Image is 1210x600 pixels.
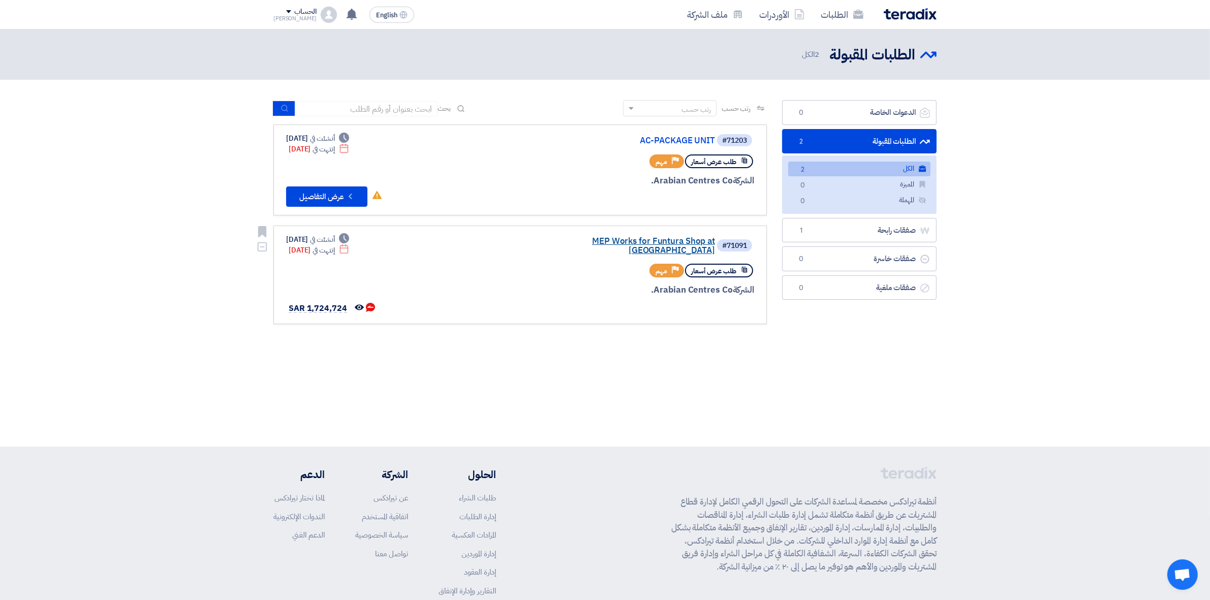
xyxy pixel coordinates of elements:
div: رتب حسب [681,104,711,115]
a: ملف الشركة [679,3,751,26]
a: لماذا تختار تيرادكس [274,492,325,503]
span: بحث [438,103,451,114]
a: الكل [788,162,930,176]
span: 0 [796,196,809,207]
a: المزادات العكسية [452,529,496,541]
a: طلبات الشراء [459,492,496,503]
span: 1 [795,226,807,236]
span: 2 [815,49,819,60]
a: AC-PACKAGE UNIT [512,136,715,145]
a: سياسة الخصوصية [355,529,408,541]
div: الحساب [294,8,316,16]
a: Open chat [1167,559,1198,590]
a: التقارير وإدارة الإنفاق [439,585,496,596]
a: الأوردرات [751,3,813,26]
span: الشركة [733,283,755,296]
span: 0 [795,283,807,293]
div: #71203 [722,137,747,144]
img: profile_test.png [321,7,337,23]
div: Arabian Centres Co. [510,174,754,187]
span: مهم [656,157,667,167]
span: طلب عرض أسعار [691,266,736,276]
input: ابحث بعنوان أو رقم الطلب [295,101,438,116]
span: الكل [802,49,821,60]
span: إنتهت في [313,144,334,154]
a: صفقات رابحة1 [782,218,937,243]
button: عرض التفاصيل [286,186,367,207]
a: إدارة الموردين [461,548,496,559]
li: الدعم [273,467,325,482]
span: أنشئت في [310,133,334,144]
div: [DATE] [286,133,349,144]
a: MEP Works for Funtura Shop at [GEOGRAPHIC_DATA] [512,237,715,255]
h2: الطلبات المقبولة [829,45,915,65]
span: 2 [796,165,809,175]
a: المهملة [788,193,930,208]
span: 2 [795,137,807,147]
p: أنظمة تيرادكس مخصصة لمساعدة الشركات على التحول الرقمي الكامل لإدارة قطاع المشتريات عن طريق أنظمة ... [671,495,937,573]
span: 0 [796,180,809,191]
span: مهم [656,266,667,276]
span: 0 [795,108,807,118]
a: الطلبات [813,3,872,26]
a: الدعم الفني [292,529,325,541]
li: الشركة [355,467,408,482]
div: Arabian Centres Co. [510,283,754,297]
a: الندوات الإلكترونية [273,511,325,522]
span: إنتهت في [313,245,334,256]
span: أنشئت في [310,234,334,245]
a: صفقات خاسرة0 [782,246,937,271]
span: 0 [795,254,807,264]
div: [DATE] [289,144,349,154]
a: تواصل معنا [375,548,408,559]
div: [DATE] [289,245,349,256]
span: الشركة [733,174,755,187]
a: الدعوات الخاصة0 [782,100,937,125]
span: طلب عرض أسعار [691,157,736,167]
a: الطلبات المقبولة2 [782,129,937,154]
div: [PERSON_NAME] [273,16,317,21]
a: عن تيرادكس [374,492,408,503]
a: إدارة الطلبات [459,511,496,522]
div: [DATE] [286,234,349,245]
a: إدارة العقود [464,566,496,578]
span: SAR 1,724,724 [289,302,347,314]
span: رتب حسب [722,103,751,114]
a: المميزة [788,177,930,192]
a: اتفاقية المستخدم [362,511,408,522]
a: صفقات ملغية0 [782,275,937,300]
div: #71091 [722,242,747,249]
button: English [369,7,414,23]
span: English [376,12,397,19]
img: Teradix logo [884,8,937,20]
li: الحلول [439,467,496,482]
